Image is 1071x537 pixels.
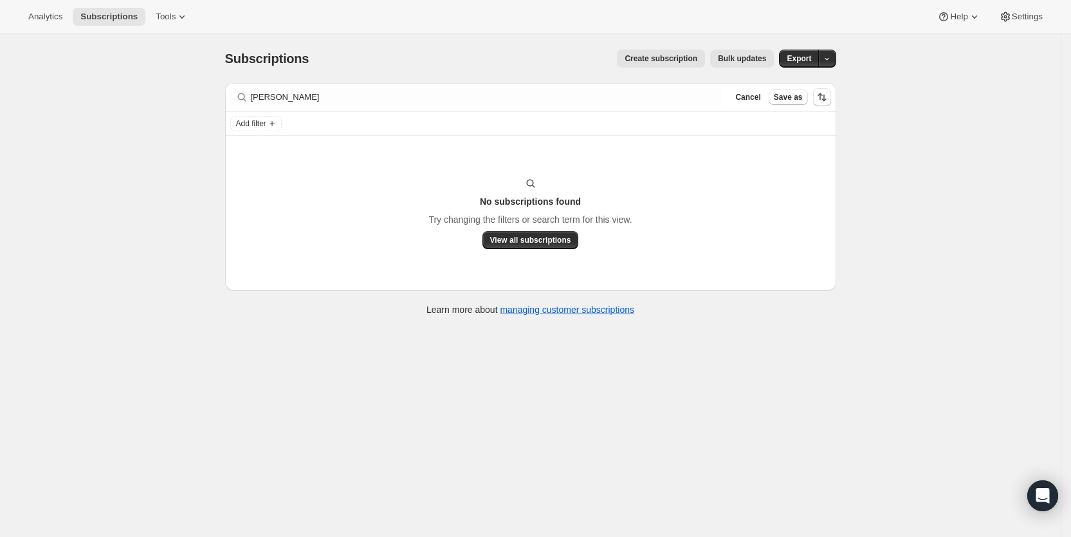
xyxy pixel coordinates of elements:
[236,118,266,129] span: Add filter
[482,231,579,249] button: View all subscriptions
[230,116,282,131] button: Add filter
[718,53,766,64] span: Bulk updates
[813,88,831,106] button: Sort the results
[225,52,309,66] span: Subscriptions
[769,89,808,105] button: Save as
[80,12,138,22] span: Subscriptions
[991,8,1050,26] button: Settings
[148,8,196,26] button: Tools
[156,12,176,22] span: Tools
[929,8,988,26] button: Help
[625,53,697,64] span: Create subscription
[774,92,803,102] span: Save as
[779,50,819,68] button: Export
[500,305,634,315] a: managing customer subscriptions
[1012,12,1043,22] span: Settings
[787,53,811,64] span: Export
[28,12,62,22] span: Analytics
[480,195,581,208] h3: No subscriptions found
[735,92,760,102] span: Cancel
[950,12,967,22] span: Help
[1027,480,1058,511] div: Open Intercom Messenger
[426,303,634,316] p: Learn more about
[21,8,70,26] button: Analytics
[617,50,705,68] button: Create subscription
[730,89,765,105] button: Cancel
[490,235,571,245] span: View all subscriptions
[710,50,774,68] button: Bulk updates
[428,213,632,226] p: Try changing the filters or search term for this view.
[251,88,723,106] input: Filter subscribers
[73,8,145,26] button: Subscriptions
